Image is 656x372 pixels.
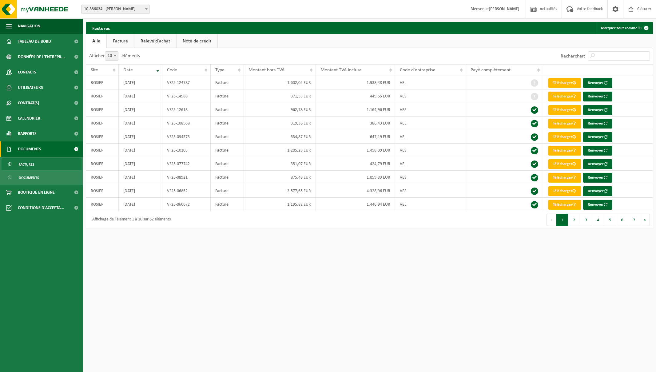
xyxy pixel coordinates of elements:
td: 962,78 EUR [244,103,316,117]
td: ROSIER [86,89,119,103]
td: [DATE] [119,157,162,171]
td: 4.328,96 EUR [316,184,395,198]
td: 1.195,82 EUR [244,198,316,211]
td: 386,43 EUR [316,117,395,130]
span: Montant hors TVA [248,68,284,73]
span: Contacts [18,65,36,80]
td: VF25-124787 [162,76,211,89]
td: [DATE] [119,144,162,157]
td: 1.458,39 EUR [316,144,395,157]
span: 10 [105,52,118,60]
a: Télécharger [548,173,581,183]
span: Boutique en ligne [18,185,55,200]
span: Montant TVA incluse [320,68,362,73]
td: [DATE] [119,89,162,103]
button: 5 [604,214,616,226]
td: Facture [211,76,244,89]
button: 4 [592,214,604,226]
td: 3.577,65 EUR [244,184,316,198]
span: Tableau de bord [18,34,51,49]
td: Facture [211,89,244,103]
td: [DATE] [119,117,162,130]
td: Facture [211,157,244,171]
span: 10-886034 - ROSIER - MOUSTIER [82,5,149,14]
td: Facture [211,103,244,117]
td: ROSIER [86,144,119,157]
span: Code d'entreprise [400,68,435,73]
span: Calendrier [18,111,40,126]
td: ROSIER [86,184,119,198]
span: 10-886034 - ROSIER - MOUSTIER [81,5,150,14]
td: 1.164,96 EUR [316,103,395,117]
td: 424,79 EUR [316,157,395,171]
td: 371,53 EUR [244,89,316,103]
td: VF25-094573 [162,130,211,144]
button: 7 [628,214,640,226]
td: Facture [211,130,244,144]
td: ROSIER [86,117,119,130]
td: 449,55 EUR [316,89,395,103]
td: 351,07 EUR [244,157,316,171]
button: Renvoyer [583,186,612,196]
span: Contrat(s) [18,95,39,111]
td: ROSIER [86,157,119,171]
td: 1.205,28 EUR [244,144,316,157]
td: Facture [211,171,244,184]
td: 319,36 EUR [244,117,316,130]
span: Payé complètement [471,68,511,73]
button: 6 [616,214,628,226]
span: Code [167,68,177,73]
a: Télécharger [548,78,581,88]
td: VES [395,144,466,157]
a: Télécharger [548,92,581,101]
button: Renvoyer [583,173,612,183]
a: Note de crédit [177,34,217,48]
td: Facture [211,144,244,157]
a: Alle [86,34,106,48]
span: Conditions d'accepta... [18,200,64,216]
td: ROSIER [86,76,119,89]
td: VES [395,103,466,117]
a: Télécharger [548,186,581,196]
button: Previous [547,214,556,226]
span: Factures [19,159,34,170]
span: 10 [105,51,118,61]
td: 1.446,94 EUR [316,198,395,211]
td: VF25-077742 [162,157,211,171]
td: 1.602,05 EUR [244,76,316,89]
td: VEL [395,76,466,89]
td: [DATE] [119,184,162,198]
span: Données de l'entrepr... [18,49,65,65]
button: Renvoyer [583,78,612,88]
td: VEL [395,130,466,144]
td: VEL [395,117,466,130]
button: 1 [556,214,568,226]
td: [DATE] [119,198,162,211]
div: Affichage de l'élément 1 à 10 sur 62 éléments [89,214,171,225]
td: VES [395,89,466,103]
span: Date [123,68,133,73]
td: VF25-060672 [162,198,211,211]
button: Renvoyer [583,146,612,156]
button: Marquer tout comme lu [596,22,652,34]
a: Télécharger [548,146,581,156]
strong: [PERSON_NAME] [489,7,519,11]
td: ROSIER [86,103,119,117]
td: [DATE] [119,171,162,184]
td: VES [395,184,466,198]
span: Utilisateurs [18,80,43,95]
a: Télécharger [548,200,581,210]
td: VEL [395,198,466,211]
td: ROSIER [86,130,119,144]
td: 1.059,33 EUR [316,171,395,184]
a: Documents [2,172,82,183]
button: 3 [580,214,592,226]
td: Facture [211,117,244,130]
button: Renvoyer [583,132,612,142]
button: Next [640,214,650,226]
button: 2 [568,214,580,226]
h2: Factures [86,22,116,34]
a: Télécharger [548,119,581,129]
a: Relevé d'achat [134,34,176,48]
a: Factures [2,158,82,170]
